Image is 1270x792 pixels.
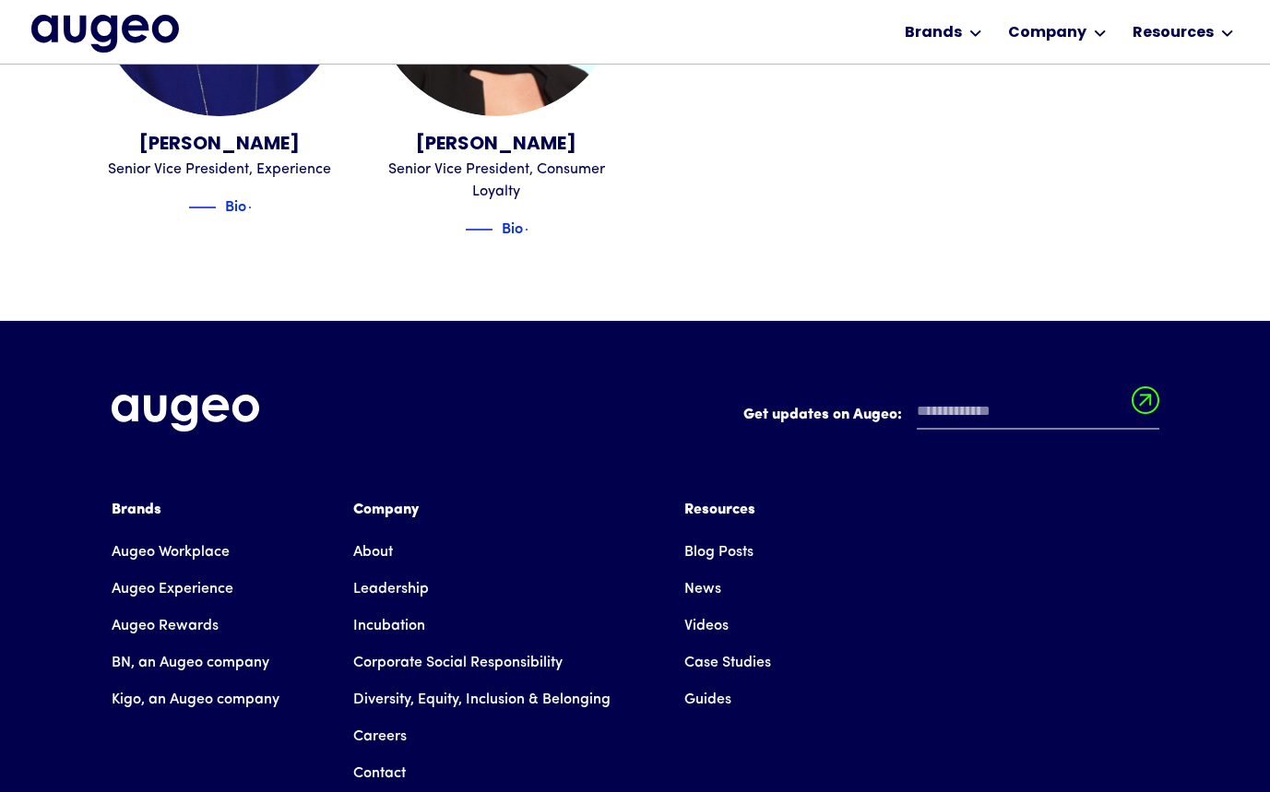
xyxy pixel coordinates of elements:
div: Company [353,499,611,521]
div: Resources [684,499,771,521]
a: Augeo Experience [112,571,233,608]
a: Kigo, an Augeo company [112,681,279,718]
a: Case Studies [684,644,771,681]
label: Get updates on Augeo: [743,404,902,426]
div: Company [1008,22,1086,44]
div: Brands [905,22,962,44]
a: Guides [684,681,731,718]
a: Diversity, Equity, Inclusion & Belonging [353,681,611,718]
a: Incubation [353,608,425,644]
a: About [353,534,393,571]
img: Blue decorative line [465,219,493,241]
a: Leadership [353,571,429,608]
a: Corporate Social Responsibility [353,644,563,681]
a: BN, an Augeo company [112,644,269,681]
div: [PERSON_NAME] [373,131,621,159]
img: Blue decorative line [188,196,216,219]
img: Augeo's full logo in midnight blue. [31,15,179,52]
a: Augeo Rewards [112,608,219,644]
a: home [31,15,179,52]
div: [PERSON_NAME] [96,131,344,159]
img: Blue text arrow [248,196,276,219]
div: Bio [225,194,246,216]
img: Augeo's full logo in white. [112,395,259,432]
div: Senior Vice President, Consumer Loyalty [373,159,621,203]
a: Augeo Workplace [112,534,230,571]
input: Submit [1132,386,1159,425]
img: Blue text arrow [525,219,552,241]
a: Blog Posts [684,534,754,571]
a: Contact [353,755,406,792]
a: News [684,571,721,608]
div: Bio [502,216,523,238]
form: Email Form [743,395,1159,439]
div: Senior Vice President, Experience [96,159,344,181]
a: Videos [684,608,729,644]
div: Brands [112,499,279,521]
div: Resources [1133,22,1214,44]
a: Careers [353,718,407,755]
